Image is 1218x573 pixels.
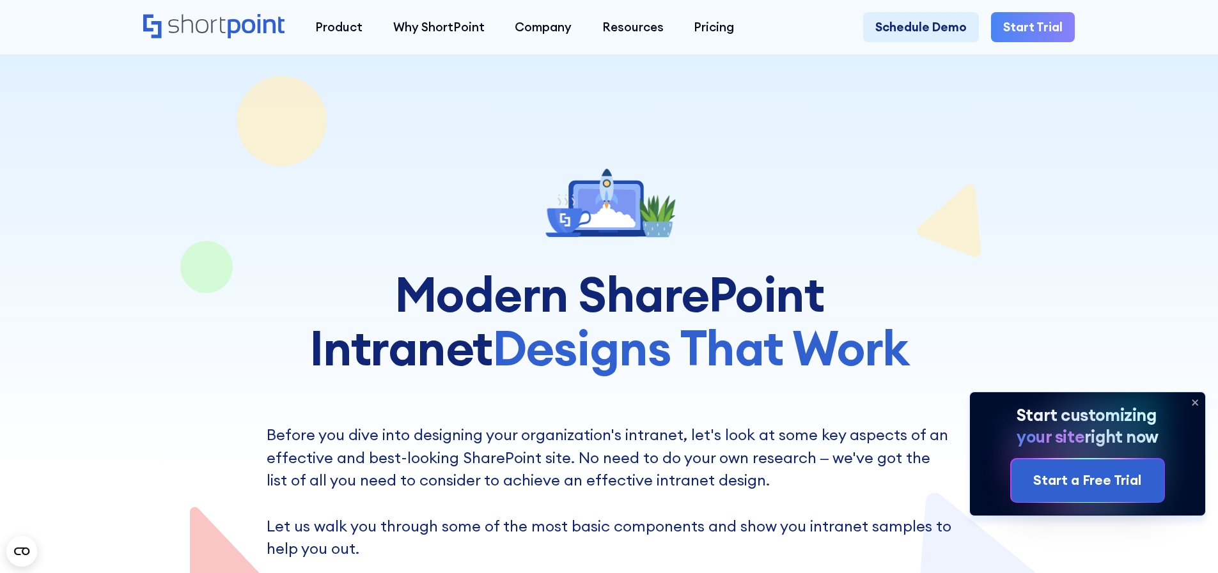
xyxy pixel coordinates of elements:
div: Product [315,18,363,36]
a: Home [143,14,285,40]
a: Resources [587,12,679,43]
div: Company [515,18,572,36]
h1: Modern SharePoint Intranet [267,268,952,375]
a: Product [300,12,378,43]
a: Start a Free Trial [1011,459,1164,501]
a: Why ShortPoint [378,12,500,43]
a: Schedule Demo [863,12,979,43]
button: Open CMP widget [6,536,37,567]
a: Start Trial [991,12,1075,43]
div: Resources [602,18,664,36]
span: Designs That Work [492,317,909,378]
div: Start a Free Trial [1034,470,1142,491]
div: Why ShortPoint [393,18,485,36]
a: Pricing [679,12,750,43]
p: Before you dive into designing your organization's intranet, let's look at some key aspects of an... [267,424,952,560]
a: Company [499,12,587,43]
div: Pricing [694,18,734,36]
